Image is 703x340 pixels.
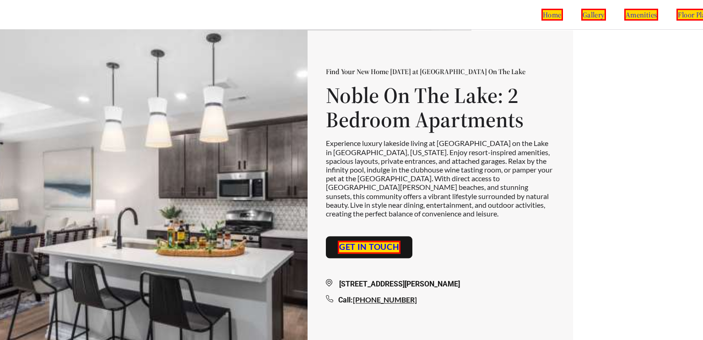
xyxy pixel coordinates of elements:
[624,9,659,21] a: amenities
[326,279,555,290] div: [STREET_ADDRESS][PERSON_NAME]
[326,83,555,132] h1: Noble On The Lake: 2 Bedroom Apartments
[353,296,417,304] a: [PHONE_NUMBER]
[326,67,555,76] p: Find Your New Home [DATE] at [GEOGRAPHIC_DATA] On The Lake
[326,139,555,218] p: Experience luxury lakeside living at [GEOGRAPHIC_DATA] on the Lake in [GEOGRAPHIC_DATA], [US_STAT...
[338,296,353,305] span: Call:
[338,241,401,254] a: Get in touch
[541,9,563,21] a: home
[326,237,413,259] button: Get in touch
[581,9,606,21] a: gallery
